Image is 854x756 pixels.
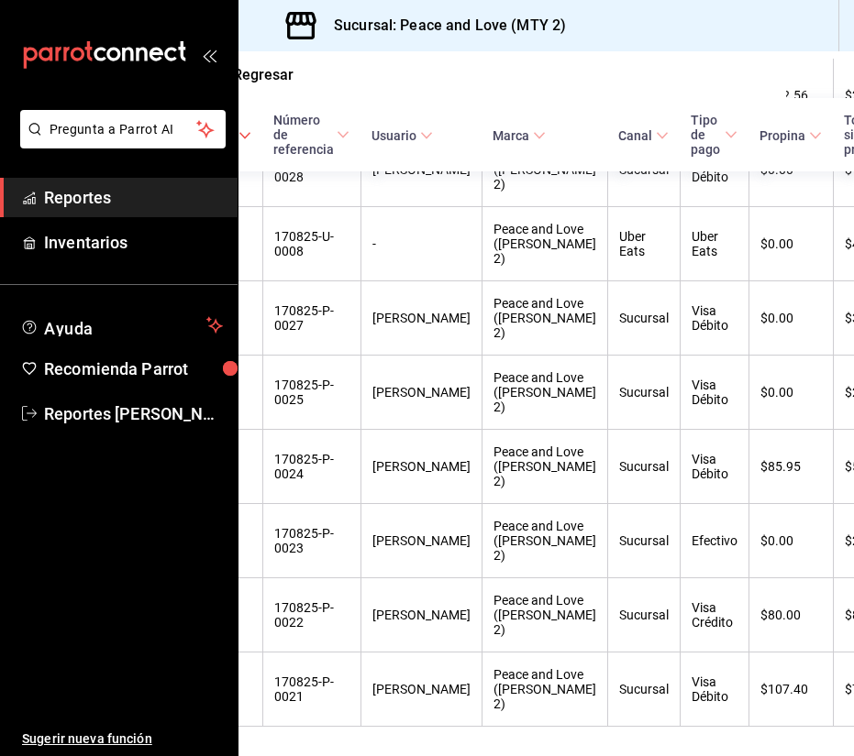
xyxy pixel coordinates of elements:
div: Peace and Love ([PERSON_NAME] 2) [494,370,596,414]
div: Peace and Love ([PERSON_NAME] 2) [494,519,596,563]
div: $80.00 [760,608,821,622]
div: Peace and Love ([PERSON_NAME] 2) [494,667,596,711]
span: Reportes [PERSON_NAME] [44,401,223,426]
div: Uber Eats [692,229,738,258]
div: $112.56 [760,88,821,103]
span: Propina [760,128,821,143]
span: Número de referencia [273,113,349,157]
div: Peace and Love ([PERSON_NAME] 2) [494,296,596,340]
span: Reportes [44,185,223,210]
div: Visa Débito [692,303,738,333]
span: Marca [493,128,545,143]
span: Usuario [372,128,432,143]
h3: Sucursal: Peace and Love (MTY 2) [319,15,566,37]
div: $0.00 [760,236,821,251]
div: 170825-P-0027 [274,303,349,333]
div: Sucursal [619,682,669,696]
span: Ayuda [44,314,199,336]
span: Recomienda Parrot [44,356,223,381]
div: Sucursal [619,311,669,325]
div: Peace and Love ([PERSON_NAME] 2) [494,444,596,488]
div: [PERSON_NAME] [372,533,471,548]
div: [PERSON_NAME] [372,385,471,400]
div: Visa Débito [692,452,738,481]
button: Regresar [200,66,294,83]
div: Efectivo [692,533,738,548]
span: Regresar [233,66,294,83]
div: - [372,236,471,251]
div: $0.00 [760,385,821,400]
span: Pregunta a Parrot AI [50,120,197,139]
div: [PERSON_NAME] [372,459,471,474]
div: Sucursal [619,385,669,400]
span: Tipo de pago [691,113,738,157]
div: [PERSON_NAME] [372,682,471,696]
span: Canal [618,128,668,143]
div: 170825-P-0025 [274,378,349,407]
div: $0.00 [760,533,821,548]
div: 170825-P-0024 [274,452,349,481]
div: Visa Crédito [692,600,738,630]
div: 170825-P-0021 [274,674,349,704]
button: open_drawer_menu [202,48,216,62]
div: Visa Débito [692,674,738,704]
div: Sucursal [619,533,669,548]
div: [PERSON_NAME] [372,608,471,622]
div: 170825-P-0022 [274,600,349,630]
a: Pregunta a Parrot AI [13,133,226,152]
div: 170825-U-0008 [274,229,349,258]
div: Visa Débito [692,378,738,407]
div: $85.95 [760,459,821,474]
div: Peace and Love ([PERSON_NAME] 2) [494,222,596,266]
div: Peace and Love ([PERSON_NAME] 2) [494,593,596,637]
div: $107.40 [760,682,821,696]
div: [PERSON_NAME] [372,311,471,325]
span: Sugerir nueva función [22,729,223,749]
div: Sucursal [619,459,669,474]
div: Uber Eats [619,229,669,258]
div: $0.00 [760,311,821,325]
button: Pregunta a Parrot AI [20,110,226,148]
span: Inventarios [44,230,223,255]
div: 170825-P-0023 [274,526,349,555]
div: Sucursal [619,608,669,622]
